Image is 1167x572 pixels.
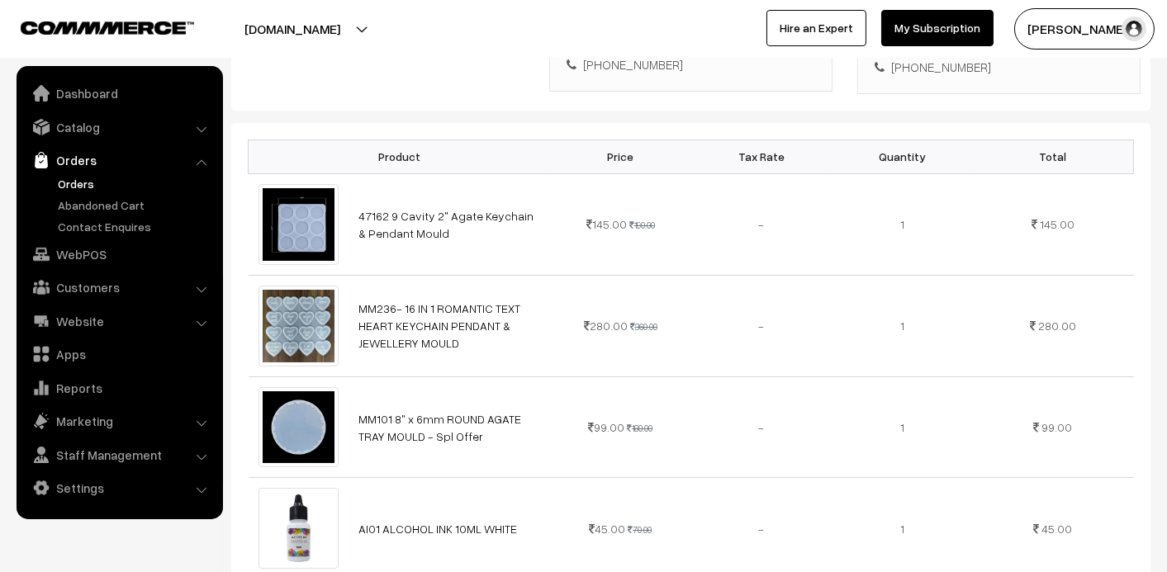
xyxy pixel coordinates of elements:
[21,145,217,175] a: Orders
[766,10,866,46] a: Hire an Expert
[54,175,217,192] a: Orders
[900,319,904,333] span: 1
[627,423,652,433] strike: 180.00
[584,319,628,333] span: 280.00
[900,420,904,434] span: 1
[586,217,627,231] span: 145.00
[187,8,398,50] button: [DOMAIN_NAME]
[21,373,217,403] a: Reports
[21,112,217,142] a: Catalog
[1042,420,1073,434] span: 99.00
[875,58,1123,77] div: [PHONE_NUMBER]
[358,412,521,443] a: MM101 8" x 6mm ROUND AGATE TRAY MOULD - Spl Offer
[973,139,1134,173] th: Total
[54,196,217,214] a: Abandoned Cart
[259,488,339,569] img: 1700129616977-280645632.png
[21,406,217,436] a: Marketing
[259,286,339,366] img: 1701254283281-141343957.png
[54,218,217,235] a: Contact Enquires
[21,306,217,336] a: Website
[832,139,973,173] th: Quantity
[358,301,520,350] a: MM236- 16 IN 1 ROMANTIC TEXT HEART KEYCHAIN PENDANT & JEWELLERY MOULD
[358,209,534,240] a: 47162 9 Cavity 2" Agate Keychain & Pendant Mould
[21,239,217,269] a: WebPOS
[900,522,904,536] span: 1
[21,339,217,369] a: Apps
[589,522,625,536] span: 45.00
[1038,319,1076,333] span: 280.00
[567,55,815,74] div: [PHONE_NUMBER]
[21,21,194,34] img: COMMMERCE
[588,420,624,434] span: 99.00
[630,321,657,332] strike: 360.00
[690,173,832,275] td: -
[690,376,832,478] td: -
[1040,217,1074,231] span: 145.00
[629,220,655,230] strike: 190.00
[21,440,217,470] a: Staff Management
[21,78,217,108] a: Dashboard
[21,473,217,503] a: Settings
[550,139,691,173] th: Price
[690,275,832,376] td: -
[358,522,517,536] a: AI01 ALCOHOL INK 10ML WHITE
[1014,8,1155,50] button: [PERSON_NAME]…
[690,139,832,173] th: Tax Rate
[1122,17,1146,41] img: user
[900,217,904,231] span: 1
[628,524,652,535] strike: 70.00
[249,139,550,173] th: Product
[21,17,165,36] a: COMMMERCE
[21,272,217,302] a: Customers
[259,184,339,265] img: v6dskd6t.png
[881,10,994,46] a: My Subscription
[1042,522,1073,536] span: 45.00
